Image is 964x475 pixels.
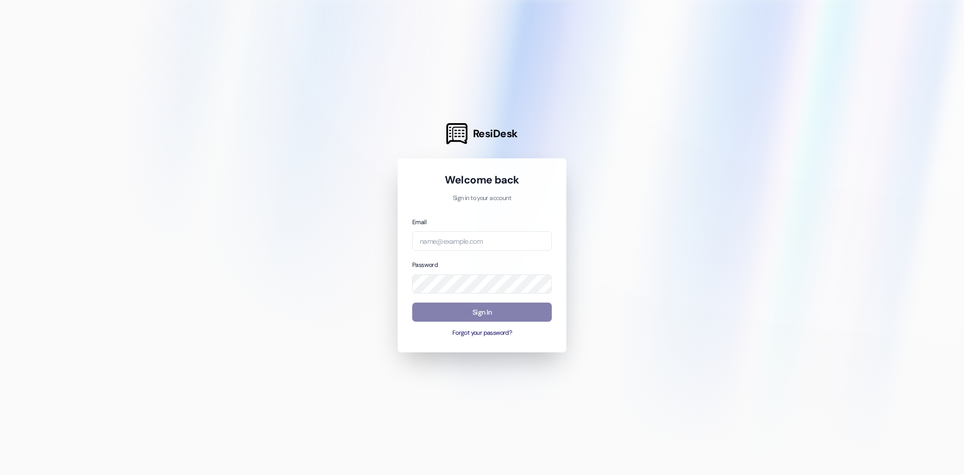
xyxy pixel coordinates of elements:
button: Forgot your password? [412,329,552,338]
p: Sign in to your account [412,194,552,203]
label: Email [412,218,426,226]
input: name@example.com [412,231,552,251]
img: ResiDesk Logo [446,123,467,144]
button: Sign In [412,303,552,322]
h1: Welcome back [412,173,552,187]
span: ResiDesk [473,127,518,141]
label: Password [412,261,438,269]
